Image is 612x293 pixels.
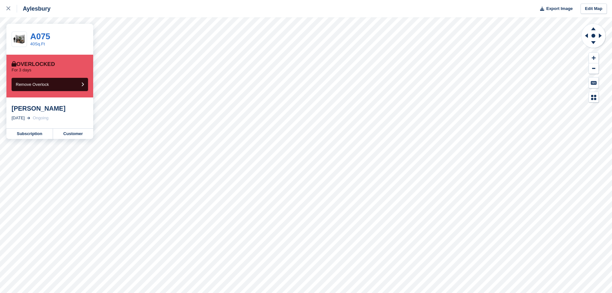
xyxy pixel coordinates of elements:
[30,32,50,41] a: A075
[30,41,45,46] a: 40Sq.Ft
[581,4,607,14] a: Edit Map
[536,4,573,14] button: Export Image
[16,82,49,87] span: Remove Overlock
[12,78,88,91] button: Remove Overlock
[53,129,93,139] a: Customer
[12,34,27,45] img: 40-sqft-unit.jpg
[12,115,25,121] div: [DATE]
[12,105,88,112] div: [PERSON_NAME]
[546,5,572,12] span: Export Image
[12,61,55,68] div: Overlocked
[589,53,599,63] button: Zoom In
[17,5,50,13] div: Aylesbury
[12,68,31,73] p: For 3 days
[6,129,53,139] a: Subscription
[589,63,599,74] button: Zoom Out
[33,115,49,121] div: Ongoing
[589,92,599,103] button: Map Legend
[589,78,599,88] button: Keyboard Shortcuts
[27,117,30,119] img: arrow-right-light-icn-cde0832a797a2874e46488d9cf13f60e5c3a73dbe684e267c42b8395dfbc2abf.svg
